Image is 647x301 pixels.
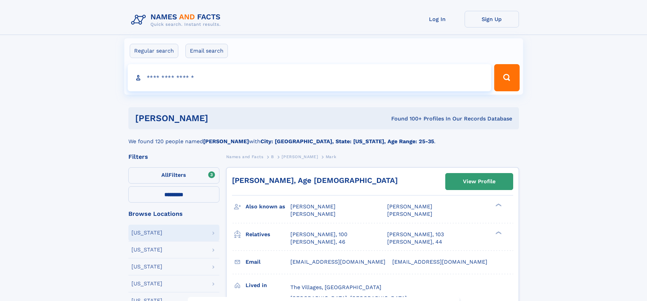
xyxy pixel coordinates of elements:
[387,211,432,217] span: [PERSON_NAME]
[246,229,290,240] h3: Relatives
[226,152,264,161] a: Names and Facts
[203,138,249,145] b: [PERSON_NAME]
[246,280,290,291] h3: Lived in
[128,129,519,146] div: We found 120 people named with .
[494,203,502,207] div: ❯
[410,11,465,27] a: Log In
[463,174,496,189] div: View Profile
[161,172,168,178] span: All
[130,44,178,58] label: Regular search
[232,176,398,185] a: [PERSON_NAME], Age [DEMOGRAPHIC_DATA]
[465,11,519,27] a: Sign Up
[290,284,381,290] span: The Villages, [GEOGRAPHIC_DATA]
[326,154,336,159] span: Mark
[128,211,219,217] div: Browse Locations
[282,152,318,161] a: [PERSON_NAME]
[131,281,162,286] div: [US_STATE]
[185,44,228,58] label: Email search
[290,203,336,210] span: [PERSON_NAME]
[387,203,432,210] span: [PERSON_NAME]
[131,230,162,236] div: [US_STATE]
[387,231,444,238] a: [PERSON_NAME], 103
[290,238,345,246] a: [PERSON_NAME], 46
[446,173,513,190] a: View Profile
[135,114,300,123] h1: [PERSON_NAME]
[128,11,226,29] img: Logo Names and Facts
[494,230,502,235] div: ❯
[282,154,318,159] span: [PERSON_NAME]
[290,211,336,217] span: [PERSON_NAME]
[290,231,347,238] a: [PERSON_NAME], 100
[128,154,219,160] div: Filters
[128,167,219,184] label: Filters
[271,152,274,161] a: B
[387,238,442,246] a: [PERSON_NAME], 44
[271,154,274,159] span: B
[392,259,487,265] span: [EMAIL_ADDRESS][DOMAIN_NAME]
[290,259,385,265] span: [EMAIL_ADDRESS][DOMAIN_NAME]
[246,256,290,268] h3: Email
[246,201,290,212] h3: Also known as
[494,64,519,91] button: Search Button
[128,64,491,91] input: search input
[131,264,162,269] div: [US_STATE]
[300,115,512,123] div: Found 100+ Profiles In Our Records Database
[260,138,434,145] b: City: [GEOGRAPHIC_DATA], State: [US_STATE], Age Range: 25-35
[131,247,162,252] div: [US_STATE]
